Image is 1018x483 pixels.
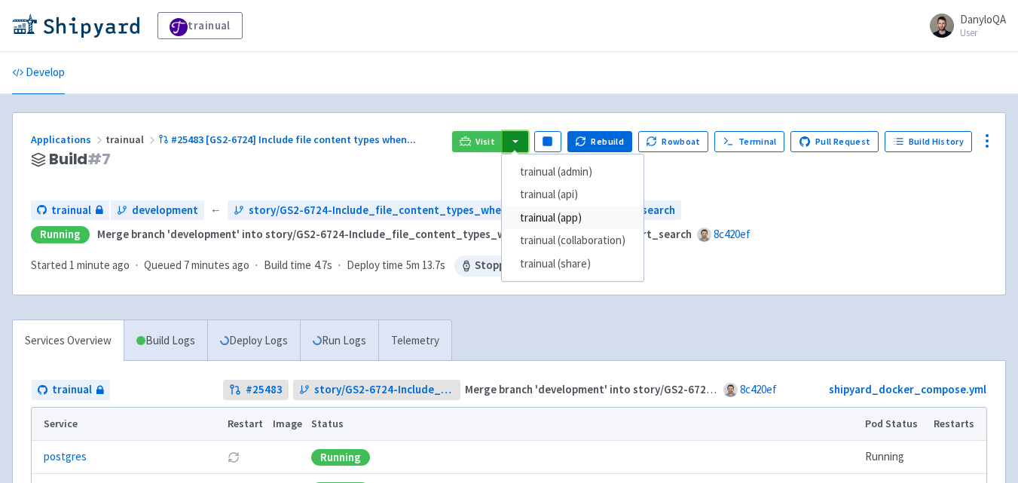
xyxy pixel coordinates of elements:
[44,448,87,466] a: postgres
[171,133,416,146] span: #25483 [GS2-6724] Include file content types when ...
[714,227,751,241] a: 8c420ef
[228,200,681,221] a: story/GS2-6724-Include_file_content_types_when_searching_in_flowchart_search
[347,257,403,274] span: Deploy time
[13,320,124,362] a: Services Overview
[87,148,111,170] span: # 7
[714,131,784,152] a: Terminal
[97,227,692,241] strong: Merge branch 'development' into story/GS2-6724-Include_file_content_types_when_searching_in_flowc...
[184,258,249,272] time: 7 minutes ago
[502,252,644,276] a: trainual (share)
[264,257,311,274] span: Build time
[223,380,289,400] a: #25483
[311,449,370,466] div: Running
[51,202,91,219] span: trainual
[452,131,503,152] a: Visit
[222,408,267,441] th: Restart
[111,200,204,221] a: development
[502,206,644,230] a: trainual (app)
[921,14,1006,38] a: DanyloQA User
[210,202,222,219] span: ←
[32,408,222,441] th: Service
[228,451,240,463] button: Restart pod
[158,133,418,146] a: #25483 [GS2-6724] Include file content types when...
[31,133,105,146] a: Applications
[249,202,675,219] span: story/GS2-6724-Include_file_content_types_when_searching_in_flowchart_search
[12,52,65,94] a: Develop
[829,382,986,396] a: shipyard_docker_compose.yml
[861,408,929,441] th: Pod Status
[502,160,644,184] a: trainual (admin)
[124,320,207,362] a: Build Logs
[406,257,445,274] span: 5m 13.7s
[157,12,243,39] a: trainual
[293,380,460,400] a: story/GS2-6724-Include_file_content_types_when_searching_in_flowchart_search
[300,320,378,362] a: Run Logs
[475,136,495,148] span: Visit
[132,202,198,219] span: development
[144,258,249,272] span: Queued
[314,381,454,399] span: story/GS2-6724-Include_file_content_types_when_searching_in_flowchart_search
[69,258,130,272] time: 1 minute ago
[12,14,139,38] img: Shipyard logo
[31,200,109,221] a: trainual
[960,12,1006,26] span: DanyloQA
[314,257,332,274] span: 4.7s
[52,381,92,399] span: trainual
[207,320,300,362] a: Deploy Logs
[378,320,451,362] a: Telemetry
[246,381,283,399] strong: # 25483
[31,258,130,272] span: Started
[267,408,307,441] th: Image
[740,382,777,396] a: 8c420ef
[307,408,861,441] th: Status
[49,151,111,168] span: Build
[861,441,929,474] td: Running
[790,131,879,152] a: Pull Request
[885,131,972,152] a: Build History
[31,255,597,277] div: · · ·
[502,229,644,252] a: trainual (collaboration)
[929,408,986,441] th: Restarts
[105,133,158,146] span: trainual
[502,183,644,206] a: trainual (api)
[454,255,597,277] span: Stopping in 2 hr 58 min
[534,131,561,152] button: Pause
[567,131,632,152] button: Rebuild
[960,28,1006,38] small: User
[638,131,709,152] button: Rowboat
[32,380,110,400] a: trainual
[31,226,90,243] div: Running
